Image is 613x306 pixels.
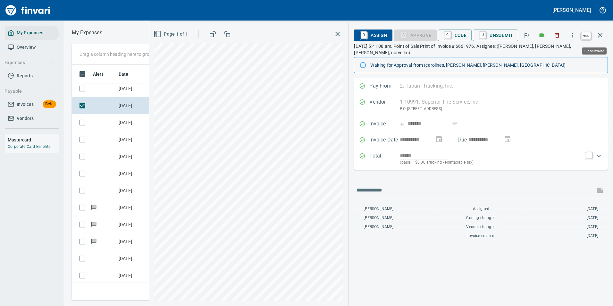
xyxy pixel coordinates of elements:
[90,205,97,209] span: Has messages
[17,100,34,108] span: Invoices
[5,40,59,55] a: Overview
[519,28,533,42] button: Flag
[4,87,53,95] span: Payable
[17,43,36,51] span: Overview
[155,30,188,38] span: Page 1 of 1
[116,182,148,199] td: [DATE]
[116,97,148,114] td: [DATE]
[116,148,148,165] td: [DATE]
[5,97,59,112] a: InvoicesBeta
[116,199,148,216] td: [DATE]
[72,29,102,37] nav: breadcrumb
[119,70,129,78] span: Date
[80,51,173,57] p: Drag a column heading here to group the table
[116,131,148,148] td: [DATE]
[466,224,495,230] span: Vendor changed
[394,32,437,38] div: Coding Required
[566,28,580,42] button: More
[93,70,112,78] span: Alert
[473,30,518,41] button: UUnsubmit
[148,199,206,216] td: [DATE] Invoice X200155225:01 from Tri City Truck Parts, LLC (1-38870)
[148,97,206,114] td: [DATE] Invoice 6661976 from Superior Tire Service, Inc (1-10991)
[552,7,591,13] h5: [PERSON_NAME]
[119,70,137,78] span: Date
[43,100,56,108] span: Beta
[4,3,52,18] img: Finvari
[438,30,472,41] button: CCode
[364,215,393,221] span: [PERSON_NAME]
[116,80,148,97] td: [DATE]
[148,250,206,267] td: [DATE] Invoice PAS0001549396-002 from Western Materials Pasco (1-38119)
[550,28,564,42] button: Discard
[400,159,582,166] p: (basis + $0.00 Trucking - Nontaxable tax)
[148,267,206,284] td: 97290.1130124
[116,165,148,182] td: [DATE]
[90,239,97,243] span: Has messages
[5,26,59,40] a: My Expenses
[2,85,55,97] button: Payable
[587,206,598,212] span: [DATE]
[587,224,598,230] span: [DATE]
[369,152,400,166] p: Total
[581,32,591,39] a: esc
[148,233,206,250] td: 19129.634025
[17,115,34,123] span: Vendors
[148,80,206,97] td: [DATE] Invoice 6661974 from Superior Tire Service, Inc (1-10991)
[148,148,206,165] td: [DATE] Invoice 6661977 from Superior Tire Service, Inc (1-10991)
[148,216,206,233] td: 96542.1120131
[17,29,43,37] span: My Expenses
[4,59,53,67] span: Expenses
[480,31,486,38] a: U
[535,28,549,42] button: Labels
[116,114,148,131] td: [DATE]
[361,31,367,38] a: R
[354,30,392,41] button: RAssign
[8,136,59,143] h6: Mastercard
[2,57,55,69] button: Expenses
[473,206,489,212] span: Assigned
[5,111,59,126] a: Vendors
[466,215,495,221] span: Coding changed
[8,144,50,149] a: Corporate Card Benefits
[370,59,602,71] div: Waiting for Approval from (carolines, [PERSON_NAME], [PERSON_NAME], [GEOGRAPHIC_DATA])
[90,222,97,226] span: Has messages
[467,233,494,239] span: Invoice created
[551,5,592,15] button: [PERSON_NAME]
[5,69,59,83] a: Reports
[587,233,598,239] span: [DATE]
[116,216,148,233] td: [DATE]
[354,148,608,170] div: Expand
[587,215,598,221] span: [DATE]
[359,30,387,41] span: Assign
[364,206,393,212] span: [PERSON_NAME]
[116,250,148,267] td: [DATE]
[72,29,102,37] p: My Expenses
[93,70,103,78] span: Alert
[445,31,451,38] a: C
[478,30,513,41] span: Unsubmit
[148,131,206,148] td: [DATE] Invoice 6662027 from Superior Tire Service, Inc (1-10991)
[116,233,148,250] td: [DATE]
[364,224,393,230] span: [PERSON_NAME]
[17,72,33,80] span: Reports
[152,28,190,40] button: Page 1 of 1
[148,165,206,182] td: [DATE] Invoice 6662184 from Superior Tire Service, Inc (1-10991)
[148,114,206,131] td: [DATE] Invoice 6661938 from Superior Tire Service, Inc (1-10991)
[148,182,206,199] td: [DATE] Invoice X200155178:01 from Tri City Truck Parts, LLC (1-38870)
[354,43,608,56] p: [DATE] 5:41:08 am. Point of Sale Print of Invoice # 6661976. Assignee: ([PERSON_NAME], [PERSON_NA...
[586,152,592,158] a: T
[116,267,148,284] td: [DATE]
[443,30,467,41] span: Code
[592,183,608,198] span: This records your message into the invoice and notifies anyone mentioned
